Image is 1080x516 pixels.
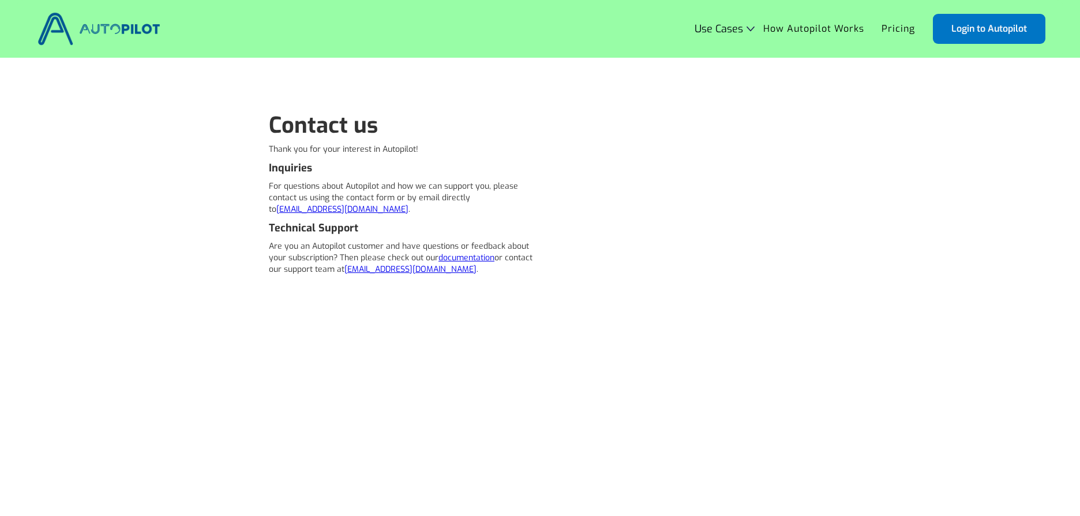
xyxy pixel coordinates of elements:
[269,113,534,138] h1: Contact us
[747,26,755,31] img: Icon Rounded Chevron Dark - BRIX Templates
[344,264,477,275] a: [EMAIL_ADDRESS][DOMAIN_NAME]
[269,161,534,175] h4: Inquiries
[695,23,743,35] div: Use Cases
[438,252,494,263] a: documentation
[755,18,873,40] a: How Autopilot Works
[269,241,534,275] p: Are you an Autopilot customer and have questions or feedback about your subscription? Then please...
[269,181,534,215] p: For questions about Autopilot and how we can support you, please contact us using the contact for...
[933,14,1045,44] a: Login to Autopilot
[269,221,534,235] h4: Technical Support
[873,18,924,40] a: Pricing
[276,204,408,215] a: [EMAIL_ADDRESS][DOMAIN_NAME]
[269,144,534,155] p: Thank you for your interest in Autopilot!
